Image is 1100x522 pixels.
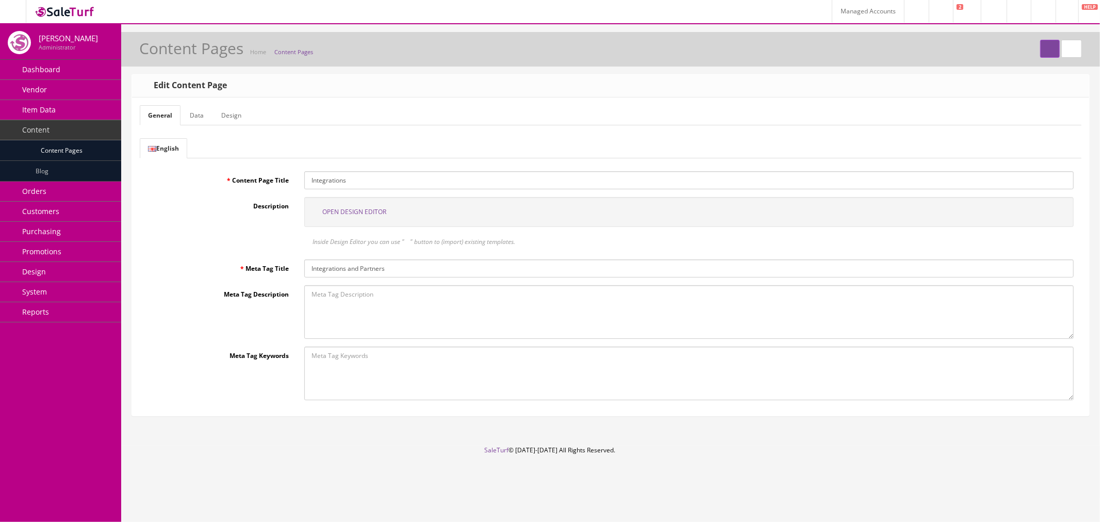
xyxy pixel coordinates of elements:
span: Reports [22,307,49,317]
span: Dashboard [22,64,60,74]
span: Blog [36,167,48,175]
span: Content Pages [41,146,83,155]
h4: [PERSON_NAME] [39,34,98,43]
small: Administrator [39,43,75,51]
input: Content Page Title [304,171,1074,189]
span: Content [22,125,50,135]
label: Description [140,197,297,211]
span: Open Design Editor [322,207,386,216]
a: Open Design Editor [315,207,386,216]
label: Meta Tag Keywords [140,347,297,361]
span: Promotions [22,247,61,256]
span: System [22,287,47,297]
img: joshlucio05 [8,31,31,54]
span: HELP [1082,4,1098,10]
label: Meta Tag Title [140,259,297,273]
a: Data [182,105,212,125]
span: Orders [22,186,46,196]
span: Design [22,267,46,276]
span: Customers [22,206,59,216]
img: SaleTurf [34,5,96,19]
a: General [140,105,180,125]
a: Home [250,48,266,56]
label: Meta Tag Description [140,285,297,299]
input: Meta Tag Title [304,259,1074,278]
label: Content Page Title [140,171,297,185]
span: Item Data [22,105,56,115]
h3: Edit Content Page [142,81,227,90]
a: Content Pages [274,48,313,56]
div: Inside Design Editor you can use " " button to (import) existing templates. [304,237,1074,247]
a: English [140,138,187,158]
span: Vendor [22,85,47,94]
h1: Content Pages [139,40,243,57]
img: English [148,146,156,152]
span: 2 [957,4,963,10]
span: Purchasing [22,226,61,236]
a: Design [213,105,250,125]
a: SaleTurf [485,446,509,454]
